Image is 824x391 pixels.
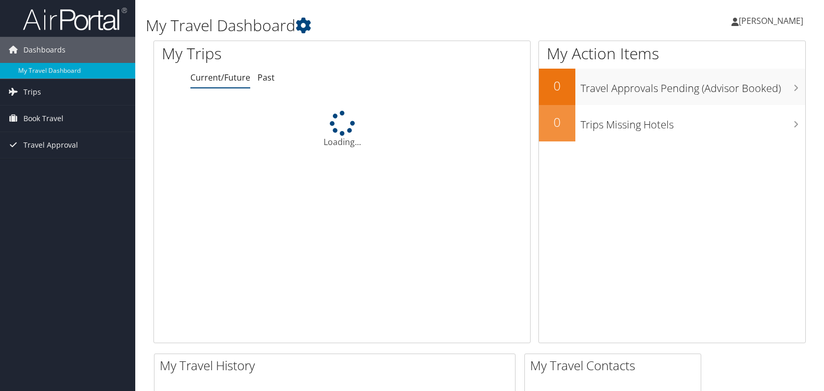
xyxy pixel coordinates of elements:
[146,15,591,36] h1: My Travel Dashboard
[23,79,41,105] span: Trips
[23,7,127,31] img: airportal-logo.png
[190,72,250,83] a: Current/Future
[257,72,275,83] a: Past
[539,113,575,131] h2: 0
[154,111,530,148] div: Loading...
[162,43,366,64] h1: My Trips
[739,15,803,27] span: [PERSON_NAME]
[23,132,78,158] span: Travel Approval
[23,106,63,132] span: Book Travel
[23,37,66,63] span: Dashboards
[530,357,701,374] h2: My Travel Contacts
[160,357,515,374] h2: My Travel History
[539,105,805,141] a: 0Trips Missing Hotels
[731,5,814,36] a: [PERSON_NAME]
[539,43,805,64] h1: My Action Items
[539,69,805,105] a: 0Travel Approvals Pending (Advisor Booked)
[581,76,805,96] h3: Travel Approvals Pending (Advisor Booked)
[539,77,575,95] h2: 0
[581,112,805,132] h3: Trips Missing Hotels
